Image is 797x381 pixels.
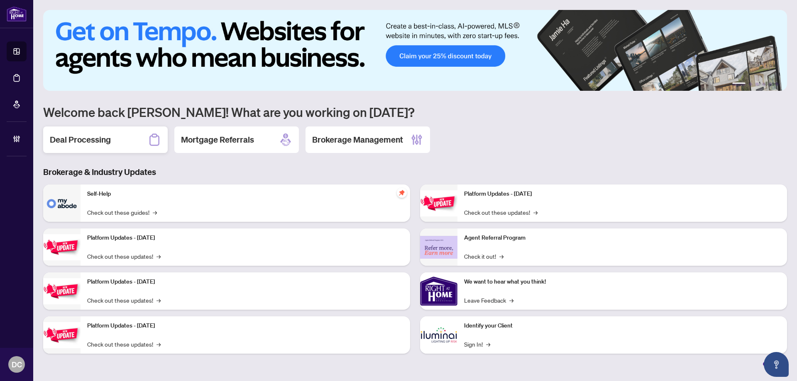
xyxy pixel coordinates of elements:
[156,252,161,261] span: →
[749,83,752,86] button: 2
[43,322,81,348] img: Platform Updates - July 8, 2025
[7,6,27,22] img: logo
[533,208,538,217] span: →
[87,340,161,349] a: Check out these updates!→
[87,233,403,243] p: Platform Updates - [DATE]
[397,188,407,198] span: pushpin
[420,236,457,259] img: Agent Referral Program
[464,189,780,199] p: Platform Updates - [DATE]
[43,104,787,120] h1: Welcome back [PERSON_NAME]! What are you working on [DATE]?
[12,359,22,370] span: DC
[464,208,538,217] a: Check out these updates!→
[87,277,403,286] p: Platform Updates - [DATE]
[499,252,504,261] span: →
[87,189,403,199] p: Self-Help
[764,352,789,377] button: Open asap
[87,208,157,217] a: Check out these guides!→
[486,340,490,349] span: →
[420,190,457,216] img: Platform Updates - June 23, 2025
[464,277,780,286] p: We want to hear what you think!
[464,252,504,261] a: Check it out!→
[755,83,759,86] button: 3
[181,134,254,146] h2: Mortgage Referrals
[87,252,161,261] a: Check out these updates!→
[464,233,780,243] p: Agent Referral Program
[769,83,772,86] button: 5
[509,296,513,305] span: →
[420,316,457,354] img: Identify your Client
[464,321,780,330] p: Identify your Client
[156,340,161,349] span: →
[156,296,161,305] span: →
[312,134,403,146] h2: Brokerage Management
[43,278,81,304] img: Platform Updates - July 21, 2025
[43,234,81,260] img: Platform Updates - September 16, 2025
[87,321,403,330] p: Platform Updates - [DATE]
[775,83,779,86] button: 6
[420,272,457,310] img: We want to hear what you think!
[153,208,157,217] span: →
[464,296,513,305] a: Leave Feedback→
[762,83,765,86] button: 4
[50,134,111,146] h2: Deal Processing
[732,83,746,86] button: 1
[43,166,787,178] h3: Brokerage & Industry Updates
[43,10,787,91] img: Slide 0
[87,296,161,305] a: Check out these updates!→
[464,340,490,349] a: Sign In!→
[43,184,81,222] img: Self-Help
